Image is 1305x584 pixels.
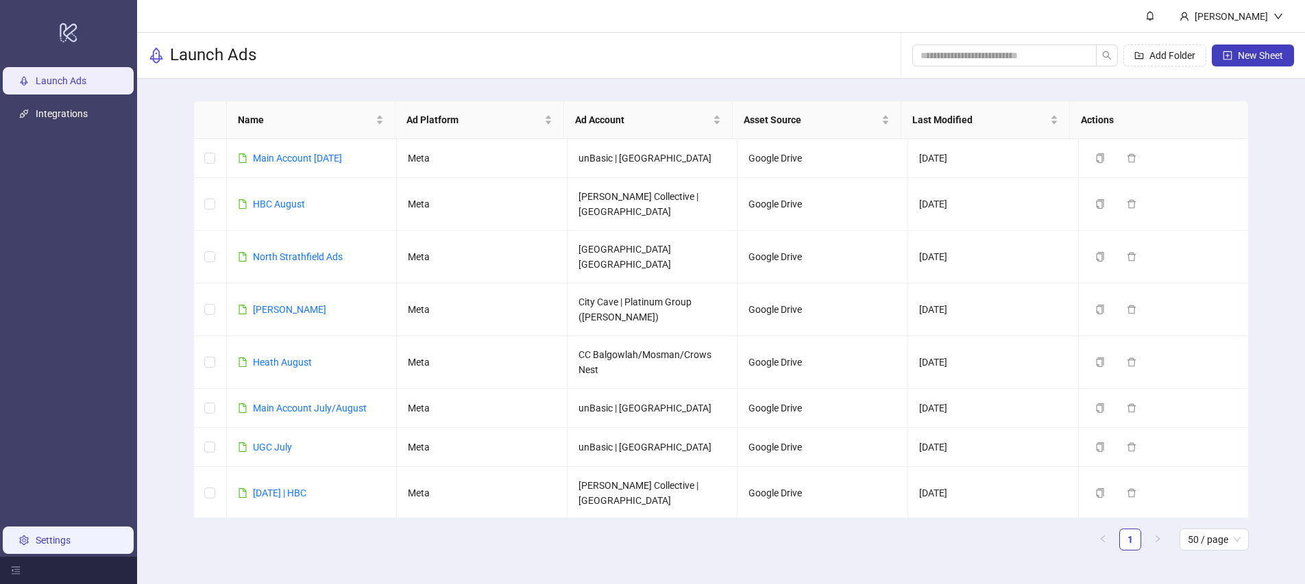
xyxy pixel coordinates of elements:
a: Settings [36,535,71,546]
td: [DATE] [908,428,1079,467]
td: Google Drive [737,231,908,283]
div: Page Size [1180,529,1249,550]
td: Meta [397,231,568,283]
td: unBasic | [GEOGRAPHIC_DATA] [568,389,738,428]
button: right [1147,529,1169,550]
a: Main Account July/August [253,403,367,414]
span: copy [1095,403,1105,413]
td: Meta [397,178,568,231]
td: Google Drive [737,389,908,428]
th: Name [227,101,395,139]
li: Next Page [1147,529,1169,550]
span: user [1180,12,1189,21]
td: Meta [397,336,568,389]
td: [PERSON_NAME] Collective | [GEOGRAPHIC_DATA] [568,467,738,520]
span: Add Folder [1149,50,1195,61]
a: Launch Ads [36,75,86,86]
span: Ad Account [575,112,710,127]
td: [GEOGRAPHIC_DATA] [GEOGRAPHIC_DATA] [568,231,738,283]
span: copy [1095,199,1105,209]
td: Google Drive [737,178,908,231]
td: [DATE] [908,283,1079,336]
span: file [238,442,247,452]
span: file [238,403,247,413]
span: delete [1127,488,1136,498]
td: Meta [397,283,568,336]
span: delete [1127,442,1136,452]
span: menu-fold [11,566,21,575]
button: left [1092,529,1114,550]
span: rocket [148,47,164,64]
td: Google Drive [737,139,908,178]
td: [DATE] [908,231,1079,283]
span: left [1099,535,1107,543]
td: Meta [397,389,568,428]
a: UGC July [253,442,292,453]
td: Meta [397,467,568,520]
td: unBasic | [GEOGRAPHIC_DATA] [568,428,738,467]
td: unBasic | [GEOGRAPHIC_DATA] [568,139,738,178]
th: Ad Platform [395,101,564,139]
span: folder-add [1134,51,1144,60]
td: City Cave | Platinum Group ([PERSON_NAME]) [568,283,738,336]
span: copy [1095,488,1105,498]
span: copy [1095,442,1105,452]
td: [PERSON_NAME] Collective | [GEOGRAPHIC_DATA] [568,178,738,231]
li: 1 [1119,529,1141,550]
span: file [238,153,247,163]
td: [DATE] [908,139,1079,178]
span: file [238,488,247,498]
td: [DATE] [908,336,1079,389]
th: Actions [1070,101,1239,139]
a: 1 [1120,529,1141,550]
span: 50 / page [1188,529,1241,550]
a: Heath August [253,357,312,368]
td: [DATE] [908,467,1079,520]
span: copy [1095,153,1105,163]
td: Google Drive [737,467,908,520]
span: delete [1127,357,1136,367]
span: file [238,199,247,209]
span: delete [1127,252,1136,262]
td: Meta [397,139,568,178]
a: HBC August [253,199,305,210]
span: New Sheet [1238,50,1283,61]
span: right [1154,535,1162,543]
div: [PERSON_NAME] [1189,9,1273,24]
a: Integrations [36,108,88,119]
td: [DATE] [908,389,1079,428]
span: delete [1127,403,1136,413]
li: Previous Page [1092,529,1114,550]
span: Asset Source [744,112,879,127]
span: delete [1127,153,1136,163]
span: file [238,357,247,367]
span: Last Modified [912,112,1047,127]
h3: Launch Ads [170,45,256,66]
span: copy [1095,305,1105,314]
span: bell [1145,11,1155,21]
a: [DATE] | HBC [253,487,306,498]
span: copy [1095,252,1105,262]
span: down [1273,12,1283,21]
a: Main Account [DATE] [253,153,342,164]
span: plus-square [1223,51,1232,60]
button: Add Folder [1123,45,1206,66]
th: Asset Source [733,101,901,139]
td: Google Drive [737,428,908,467]
td: Meta [397,428,568,467]
span: Name [238,112,373,127]
span: delete [1127,199,1136,209]
th: Ad Account [564,101,733,139]
a: [PERSON_NAME] [253,304,326,315]
button: New Sheet [1212,45,1294,66]
span: file [238,305,247,314]
td: Google Drive [737,336,908,389]
th: Last Modified [901,101,1070,139]
span: copy [1095,357,1105,367]
td: [DATE] [908,178,1079,231]
td: CC Balgowlah/Mosman/Crows Nest [568,336,738,389]
span: delete [1127,305,1136,314]
span: Ad Platform [406,112,541,127]
td: Google Drive [737,283,908,336]
a: North Strathfield Ads [253,251,343,262]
